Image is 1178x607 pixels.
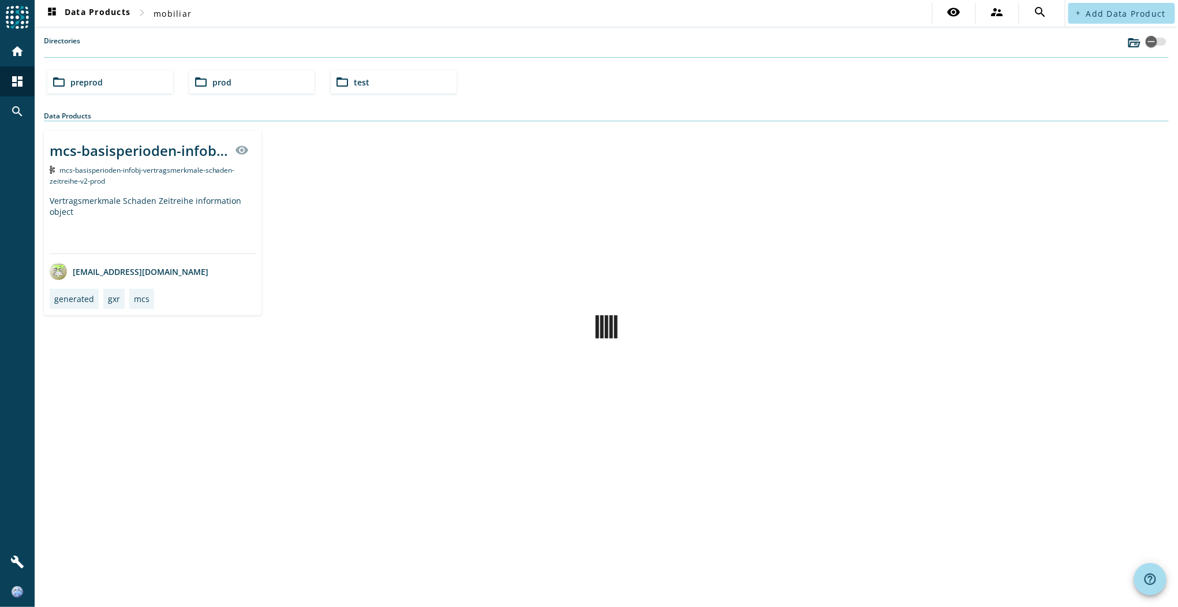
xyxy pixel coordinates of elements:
[10,75,24,88] mat-icon: dashboard
[1143,572,1157,586] mat-icon: help_outline
[12,586,23,598] img: 0508b00324e4538be1cff3a3624debf0
[194,75,208,89] mat-icon: folder_open
[40,3,135,24] button: Data Products
[134,293,149,304] div: mcs
[6,6,29,29] img: spoud-logo.svg
[44,111,1169,121] div: Data Products
[135,6,149,20] mat-icon: chevron_right
[70,77,103,88] span: preprod
[50,263,208,280] div: [EMAIL_ADDRESS][DOMAIN_NAME]
[50,263,67,280] img: avatar
[1075,10,1082,16] mat-icon: add
[50,166,55,174] img: Kafka Topic: mcs-basisperioden-infobj-vertragsmerkmale-schaden-zeitreihe-v2-prod
[108,293,120,304] div: gxr
[50,141,228,160] div: mcs-basisperioden-infobj-vertragsmerkmale-schaden-zeitreihe-v2-_stage_
[990,5,1004,19] mat-icon: supervisor_account
[154,8,192,19] span: mobiliar
[1034,5,1048,19] mat-icon: search
[335,75,349,89] mat-icon: folder_open
[52,75,66,89] mat-icon: folder_open
[10,44,24,58] mat-icon: home
[50,165,235,186] span: Kafka Topic: mcs-basisperioden-infobj-vertragsmerkmale-schaden-zeitreihe-v2-prod
[235,143,249,157] mat-icon: visibility
[1086,8,1166,19] span: Add Data Product
[50,195,256,254] div: Vertragsmerkmale Schaden Zeitreihe information object
[45,6,59,20] mat-icon: dashboard
[45,6,130,20] span: Data Products
[212,77,231,88] span: prod
[149,3,196,24] button: mobiliar
[54,293,94,304] div: generated
[354,77,369,88] span: test
[10,105,24,118] mat-icon: search
[947,5,961,19] mat-icon: visibility
[44,36,80,57] label: Directories
[10,555,24,569] mat-icon: build
[1068,3,1175,24] button: Add Data Product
